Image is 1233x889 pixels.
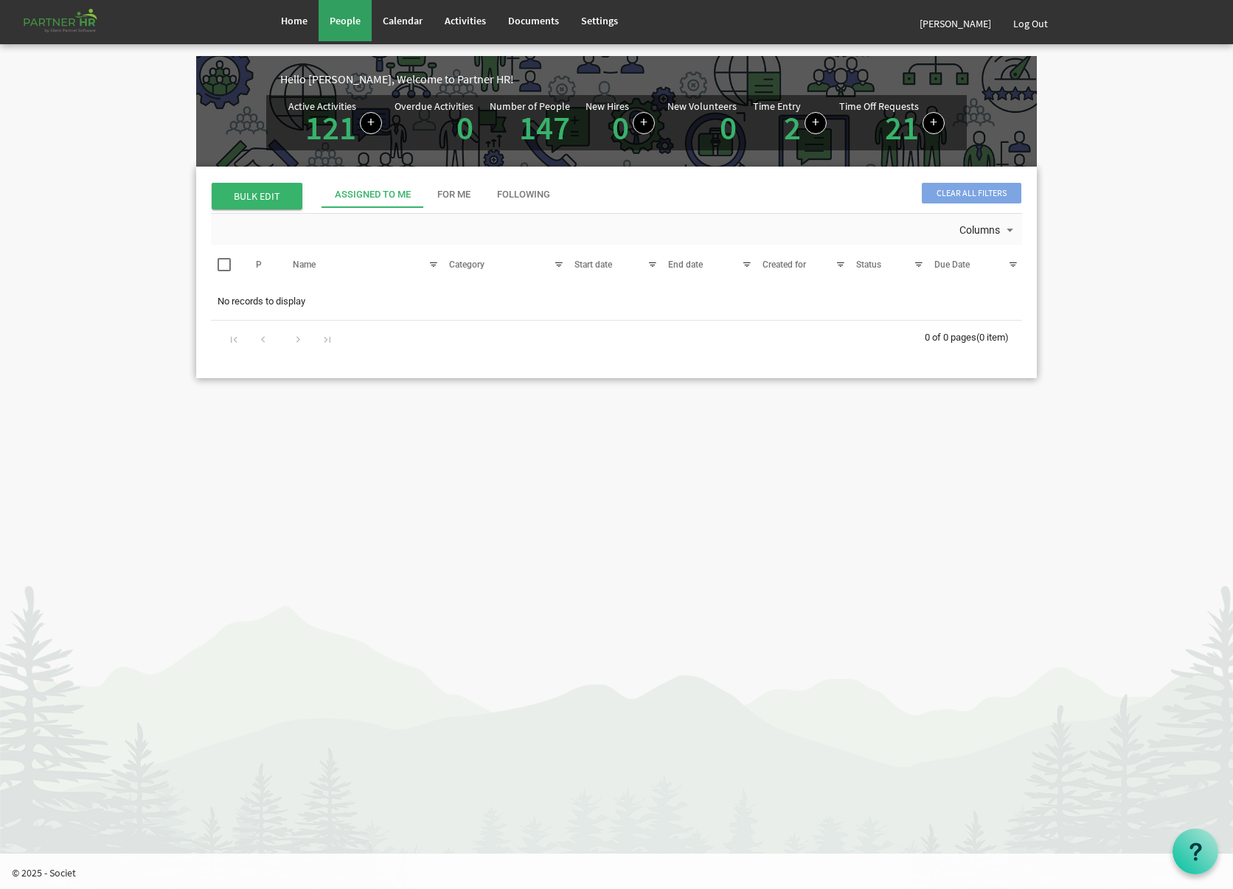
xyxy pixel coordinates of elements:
div: Time Off Requests [839,101,919,111]
span: BULK EDIT [212,183,302,209]
span: Name [293,259,316,270]
div: For Me [437,188,470,202]
div: Activities assigned to you for which the Due Date is passed [395,101,477,144]
a: Create a new time off request [923,112,945,134]
span: (0 item) [976,332,1009,343]
a: 21 [885,107,919,148]
span: Created for [763,259,806,270]
td: No records to display [211,287,1022,315]
div: Assigned To Me [335,188,411,202]
a: 0 [720,107,737,148]
span: People [330,14,361,27]
div: tab-header [322,181,1133,208]
span: Activities [445,14,486,27]
div: Number of active Activities in Partner HR [288,101,382,144]
div: Following [497,188,550,202]
div: Go to last page [317,328,337,349]
p: © 2025 - Societ [12,865,1233,880]
a: 0 [456,107,473,148]
span: Home [281,14,308,27]
div: Hello [PERSON_NAME], Welcome to Partner HR! [280,71,1037,88]
span: 0 of 0 pages [925,332,976,343]
span: Columns [958,221,1001,240]
a: Create a new Activity [360,112,382,134]
span: Category [449,259,484,270]
a: [PERSON_NAME] [909,3,1002,44]
a: Add new person to Partner HR [633,112,655,134]
div: New Hires [586,101,629,111]
span: Start date [574,259,612,270]
span: Clear all filters [922,183,1021,203]
a: 147 [519,107,570,148]
a: 121 [305,107,356,148]
div: Volunteer hired in the last 7 days [667,101,740,144]
div: Overdue Activities [395,101,473,111]
span: Settings [581,14,618,27]
div: Go to previous page [253,328,273,349]
div: Number of Time Entries [753,101,827,144]
div: Columns [956,214,1020,245]
div: Go to first page [224,328,244,349]
span: Due Date [934,259,970,270]
a: Log hours [805,112,827,134]
div: Active Activities [288,101,356,111]
div: 0 of 0 pages (0 item) [925,321,1022,352]
span: Documents [508,14,559,27]
div: Number of People [490,101,570,111]
button: Columns [956,221,1020,240]
span: P [256,259,262,270]
a: 0 [612,107,629,148]
span: Status [856,259,881,270]
a: 2 [784,107,801,148]
div: Number of active time off requests [839,101,945,144]
div: Go to next page [288,328,308,349]
div: New Volunteers [667,101,737,111]
span: End date [668,259,703,270]
div: Time Entry [753,101,801,111]
a: Log Out [1002,3,1059,44]
div: People hired in the last 7 days [586,101,655,144]
span: Calendar [383,14,423,27]
div: Total number of active people in Partner HR [490,101,574,144]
